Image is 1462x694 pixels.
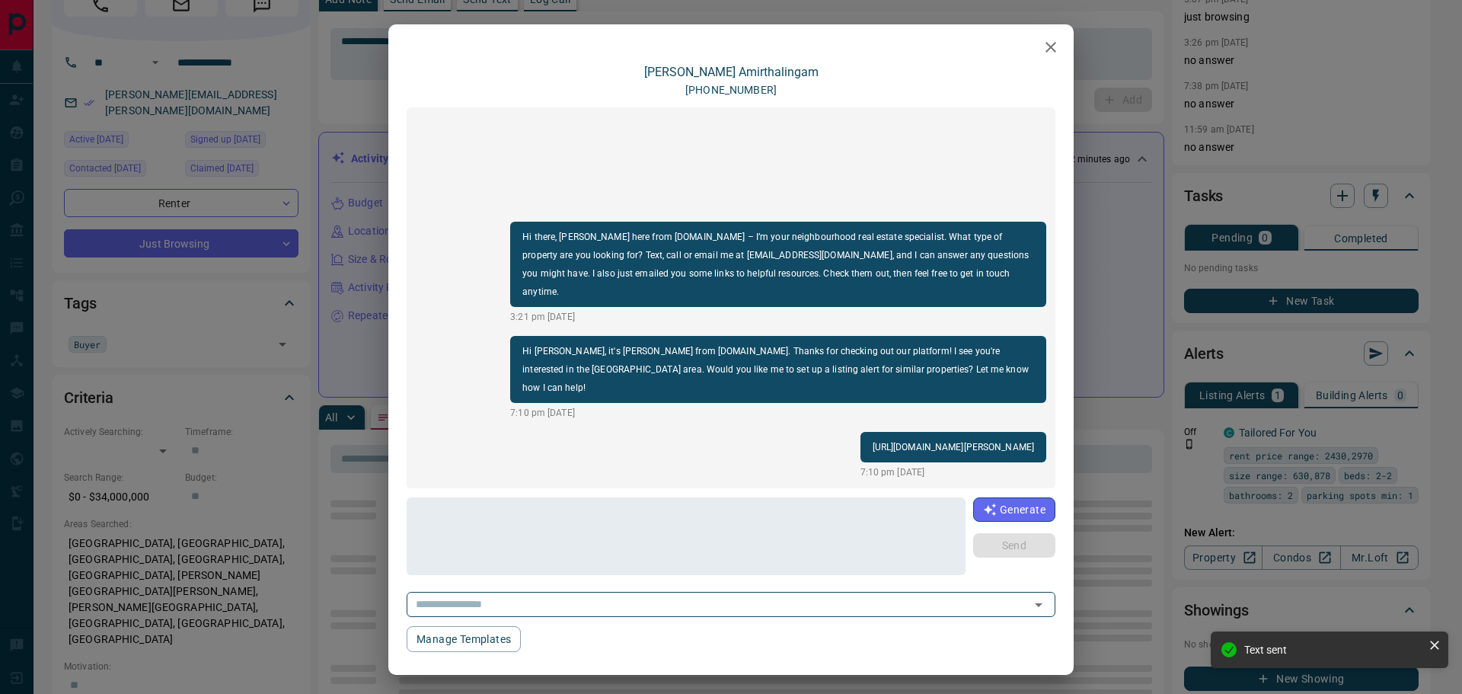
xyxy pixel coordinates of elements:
[1028,594,1049,616] button: Open
[522,342,1034,397] p: Hi [PERSON_NAME], it's [PERSON_NAME] from [DOMAIN_NAME]. Thanks for checking out our platform! I ...
[860,465,1047,479] p: 7:10 pm [DATE]
[644,65,819,79] a: [PERSON_NAME] Amirthalingam
[873,438,1035,456] p: [URL][DOMAIN_NAME][PERSON_NAME]
[510,406,1046,420] p: 7:10 pm [DATE]
[407,626,521,652] button: Manage Templates
[510,310,1046,324] p: 3:21 pm [DATE]
[1244,644,1422,656] div: Text sent
[685,82,777,98] p: [PHONE_NUMBER]
[973,497,1055,522] button: Generate
[522,228,1034,301] p: Hi there, [PERSON_NAME] here from [DOMAIN_NAME] – I’m your neighbourhood real estate specialist. ...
